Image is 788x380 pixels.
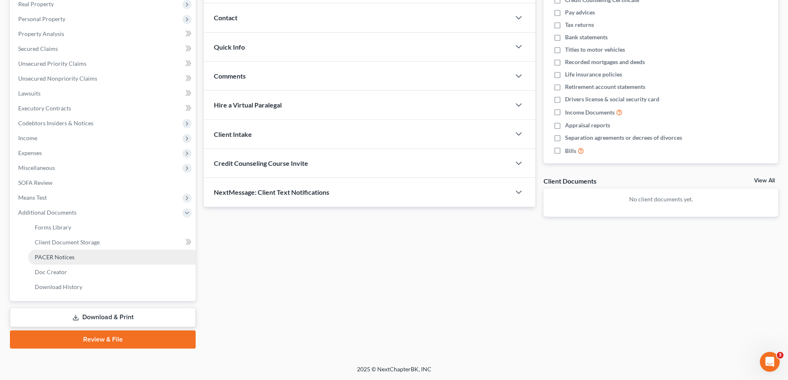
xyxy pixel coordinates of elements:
[12,56,196,71] a: Unsecured Priority Claims
[565,70,622,79] span: Life insurance policies
[18,134,37,141] span: Income
[565,83,645,91] span: Retirement account statements
[12,175,196,190] a: SOFA Review
[12,86,196,101] a: Lawsuits
[18,15,65,22] span: Personal Property
[28,235,196,250] a: Client Document Storage
[28,250,196,265] a: PACER Notices
[158,365,630,380] div: 2025 © NextChapterBK, INC
[18,75,97,82] span: Unsecured Nonpriority Claims
[214,130,252,138] span: Client Intake
[35,239,100,246] span: Client Document Storage
[565,33,608,41] span: Bank statements
[18,179,53,186] span: SOFA Review
[18,119,93,127] span: Codebtors Insiders & Notices
[18,164,55,171] span: Miscellaneous
[565,147,576,155] span: Bills
[35,268,67,275] span: Doc Creator
[12,71,196,86] a: Unsecured Nonpriority Claims
[18,45,58,52] span: Secured Claims
[214,188,329,196] span: NextMessage: Client Text Notifications
[18,60,86,67] span: Unsecured Priority Claims
[550,195,771,203] p: No client documents yet.
[18,0,54,7] span: Real Property
[28,220,196,235] a: Forms Library
[28,265,196,280] a: Doc Creator
[35,224,71,231] span: Forms Library
[214,14,237,22] span: Contact
[565,121,610,129] span: Appraisal reports
[18,90,41,97] span: Lawsuits
[565,58,645,66] span: Recorded mortgages and deeds
[544,177,596,185] div: Client Documents
[10,330,196,349] a: Review & File
[214,101,282,109] span: Hire a Virtual Paralegal
[18,149,42,156] span: Expenses
[10,308,196,327] a: Download & Print
[12,26,196,41] a: Property Analysis
[754,178,775,184] a: View All
[214,72,246,80] span: Comments
[214,43,245,51] span: Quick Info
[565,21,594,29] span: Tax returns
[12,101,196,116] a: Executory Contracts
[18,105,71,112] span: Executory Contracts
[35,253,74,261] span: PACER Notices
[18,209,77,216] span: Additional Documents
[760,352,780,372] iframe: Intercom live chat
[777,352,783,358] span: 3
[12,41,196,56] a: Secured Claims
[565,45,625,54] span: Titles to motor vehicles
[18,30,64,37] span: Property Analysis
[565,8,595,17] span: Pay advices
[28,280,196,294] a: Download History
[214,159,308,167] span: Credit Counseling Course Invite
[565,95,659,103] span: Drivers license & social security card
[565,134,682,142] span: Separation agreements or decrees of divorces
[18,194,47,201] span: Means Test
[35,283,82,290] span: Download History
[565,108,615,117] span: Income Documents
